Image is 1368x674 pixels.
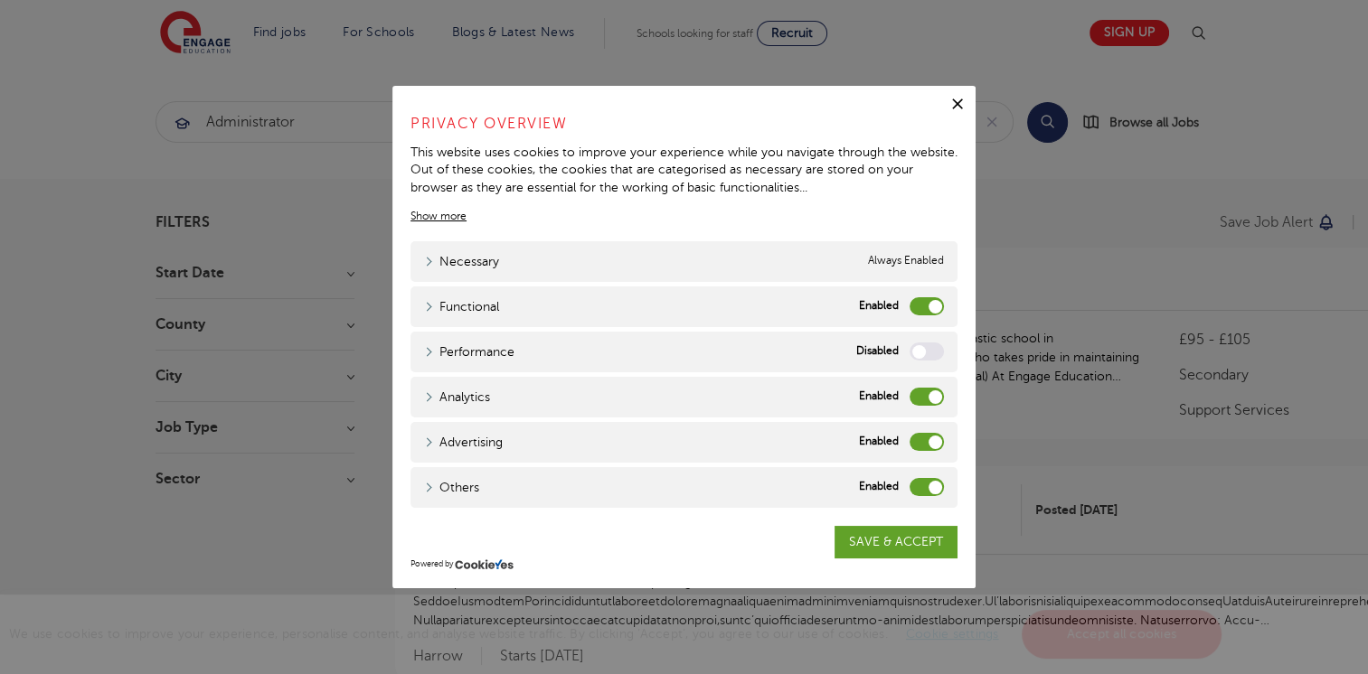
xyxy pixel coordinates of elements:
a: SAVE & ACCEPT [835,526,958,558]
div: This website uses cookies to improve your experience while you navigate through the website. Out ... [410,144,958,197]
a: Cookie settings [906,627,999,641]
a: Necessary [424,252,499,271]
div: Powered by [410,558,958,571]
a: Performance [424,342,514,361]
span: Always Enabled [868,252,944,271]
img: CookieYes Logo [455,558,514,570]
a: Analytics [424,388,490,407]
a: Advertising [424,433,503,452]
h4: Privacy Overview [410,113,958,135]
a: Functional [424,297,499,316]
a: Show more [410,208,467,224]
span: We use cookies to improve your experience, personalise content, and analyse website traffic. By c... [9,627,1226,641]
a: Accept all cookies [1022,610,1222,659]
a: Others [424,478,479,497]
